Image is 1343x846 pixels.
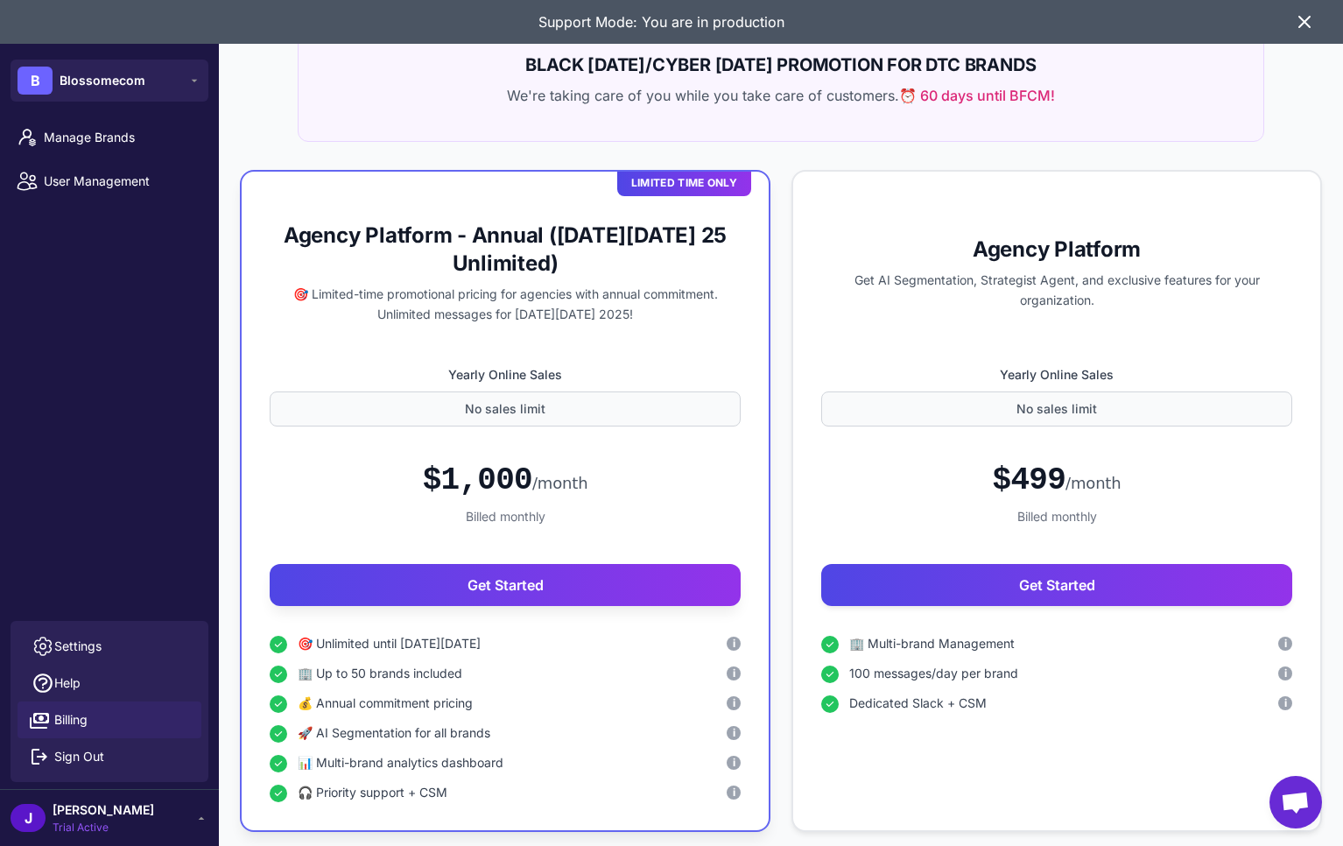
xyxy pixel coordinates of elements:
span: Manage Brands [44,128,198,147]
span: 💰 Annual commitment pricing [298,694,473,713]
span: [PERSON_NAME] [53,800,154,820]
span: 100 messages/day per brand [849,664,1018,683]
span: Sign Out [54,747,104,766]
a: Manage Brands [7,119,212,156]
div: Billed monthly [270,507,741,526]
span: Blossomecom [60,71,145,90]
button: BBlossomecom [11,60,208,102]
h2: BLACK [DATE]/CYBER [DATE] PROMOTION FOR DTC BRANDS [320,52,1242,78]
button: Sign Out [18,738,201,775]
button: Get Started [821,564,1292,606]
h3: Agency Platform [821,236,1292,264]
span: i [733,636,735,652]
label: Yearly Online Sales [270,365,741,384]
span: Billing [54,710,88,730]
span: i [733,695,735,711]
span: 🏢 Multi-brand Management [849,634,1015,653]
p: Get AI Segmentation, Strategist Agent, and exclusive features for your organization. [821,271,1292,311]
span: i [733,785,735,800]
span: Dedicated Slack + CSM [849,694,987,713]
label: Yearly Online Sales [821,365,1292,384]
span: Settings [54,637,102,656]
span: 🏢 Up to 50 brands included [298,664,462,683]
a: User Management [7,163,212,200]
span: i [733,725,735,741]
p: 🎯 Limited-time promotional pricing for agencies with annual commitment. Unlimited messages for [D... [270,285,741,325]
div: Open chat [1269,776,1322,828]
span: i [733,755,735,771]
span: 🎯 Unlimited until [DATE][DATE] [298,634,481,653]
h3: Agency Platform - Annual ([DATE][DATE] 25 Unlimited) [270,222,741,278]
span: No sales limit [1016,399,1097,419]
span: User Management [44,172,198,191]
p: We're taking care of you while you take care of customers. [320,85,1242,106]
span: Help [54,673,81,693]
span: 📊 Multi-brand analytics dashboard [298,753,503,772]
span: /month [1065,474,1121,492]
div: Limited Time Only [617,170,751,196]
div: B [18,67,53,95]
span: /month [532,474,587,492]
span: 🎧 Priority support + CSM [298,783,447,802]
span: Trial Active [53,820,154,835]
div: J [11,804,46,832]
span: i [1284,636,1287,652]
span: i [1284,666,1287,681]
div: $499 [993,461,1122,500]
span: No sales limit [465,399,545,419]
span: ⏰ 60 days until BFCM! [899,85,1055,106]
button: Get Started [270,564,741,606]
div: $1,000 [423,461,588,500]
div: Billed monthly [821,507,1292,526]
a: Help [18,665,201,701]
span: i [1284,695,1287,711]
span: 🚀 AI Segmentation for all brands [298,723,490,743]
span: i [733,666,735,681]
